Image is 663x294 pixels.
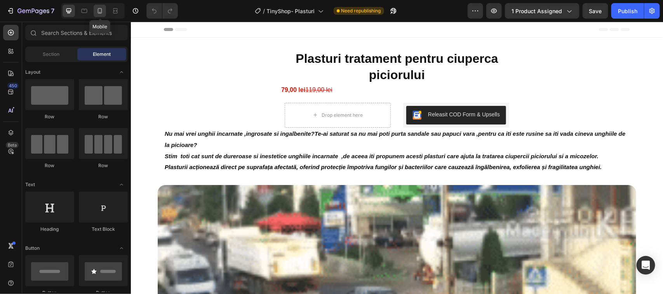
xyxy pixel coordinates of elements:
[297,89,369,97] div: Releasit COD Form & Upsells
[618,7,637,15] div: Publish
[146,3,178,19] div: Undo/Redo
[150,28,383,62] h2: Plasturi tratament pentru ciuperca piciorului
[341,7,381,14] span: Need republishing
[611,3,644,19] button: Publish
[131,22,663,294] iframe: Design area
[7,83,19,89] div: 450
[275,84,375,103] button: Releasit COD Form & Upsells
[25,113,74,120] div: Row
[115,178,128,191] span: Toggle open
[282,89,291,98] img: CKKYs5695_ICEAE=.webp
[115,66,128,78] span: Toggle open
[505,3,579,19] button: 1 product assigned
[150,65,174,71] strong: 79,00 lei
[43,51,60,58] span: Section
[267,7,315,15] span: TinyShop- Plasturi
[191,90,232,97] div: Drop element here
[51,6,54,16] p: 7
[583,3,608,19] button: Save
[512,7,562,15] span: 1 product assigned
[25,226,74,233] div: Heading
[79,113,128,120] div: Row
[25,69,40,76] span: Layout
[79,162,128,169] div: Row
[93,51,111,58] span: Element
[25,245,40,252] span: Button
[3,3,58,19] button: 7
[79,226,128,233] div: Text Block
[25,181,35,188] span: Text
[34,142,471,149] strong: Plasturii acționează direct pe suprafața afectată, oferind protecție împotriva fungilor și bacter...
[34,131,468,138] strong: Stim toti cat sunt de dureroase si inestetice unghiile incarnate ,de aceea iti propunem acesti pl...
[6,142,19,148] div: Beta
[34,109,494,126] strong: Nu mai vrei unghii incarnate ,ingrosate si ingalbenite?Te-ai saturat sa nu mai poti purta sandale...
[589,8,602,14] span: Save
[115,242,128,254] span: Toggle open
[25,25,128,40] input: Search Sections & Elements
[174,65,201,71] s: 119,00 lei
[25,162,74,169] div: Row
[263,7,265,15] span: /
[637,256,655,275] div: Open Intercom Messenger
